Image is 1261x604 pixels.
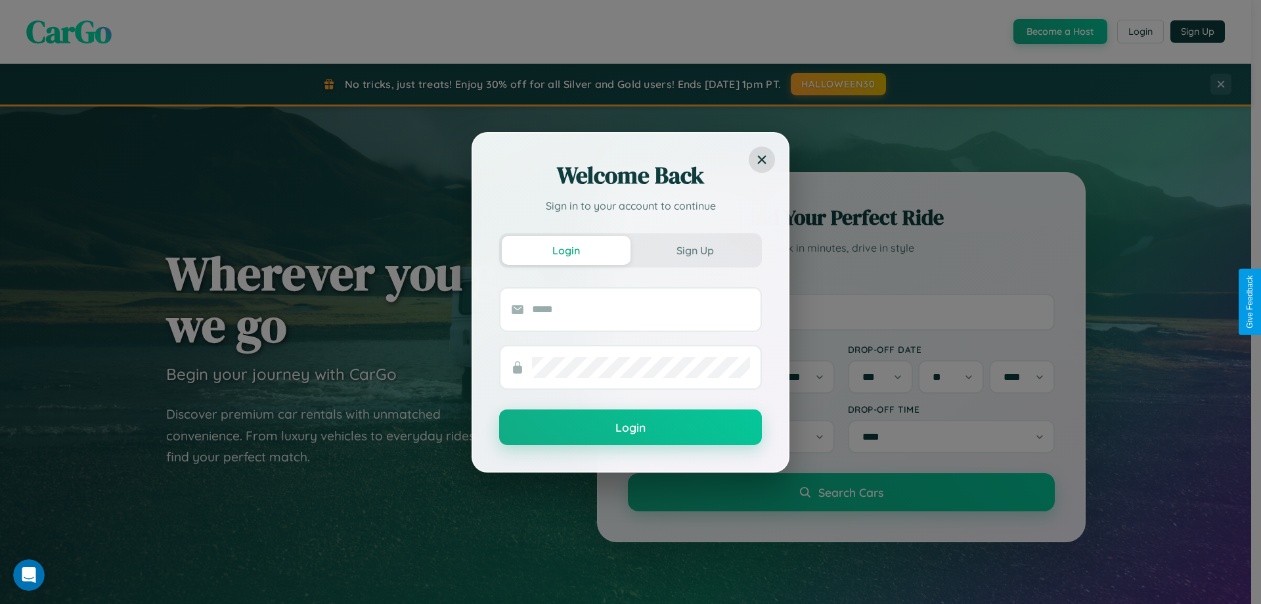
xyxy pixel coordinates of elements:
[499,409,762,445] button: Login
[1245,275,1254,329] div: Give Feedback
[499,198,762,214] p: Sign in to your account to continue
[502,236,630,265] button: Login
[13,559,45,591] iframe: Intercom live chat
[630,236,759,265] button: Sign Up
[499,160,762,191] h2: Welcome Back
